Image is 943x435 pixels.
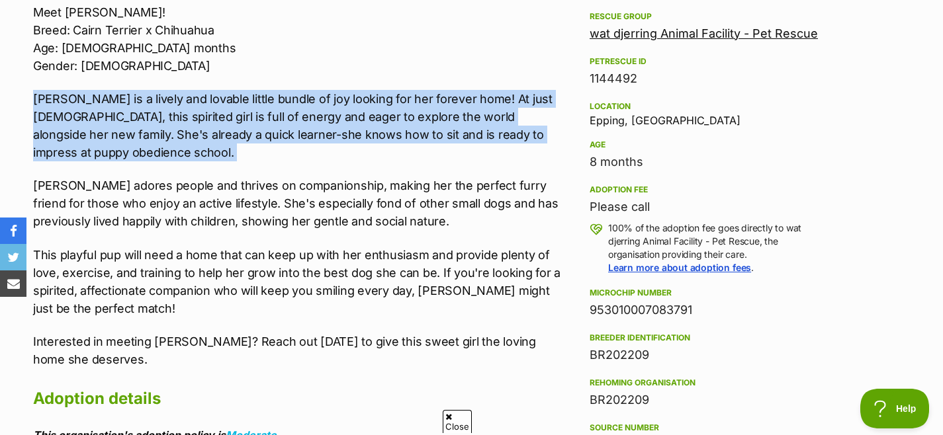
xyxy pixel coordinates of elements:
iframe: Help Scout Beacon - Open [860,389,930,428]
div: Microchip number [590,288,825,298]
div: Location [590,101,825,112]
div: Rehoming organisation [590,377,825,388]
div: Source number [590,422,825,433]
div: 1144492 [590,69,825,88]
div: Please call [590,198,825,216]
span: Close [443,410,472,433]
h2: Adoption details [33,384,562,413]
div: 8 months [590,153,825,171]
a: Learn more about adoption fees [608,262,751,273]
div: 953010007083791 [590,301,825,319]
div: BR202209 [590,346,825,364]
p: [PERSON_NAME] adores people and thrives on companionship, making her the perfect furry friend for... [33,177,562,230]
div: Epping, [GEOGRAPHIC_DATA] [590,99,825,126]
div: Age [590,139,825,150]
div: Breeder identification [590,333,825,343]
a: wat djerring Animal Facility - Pet Rescue [590,26,818,40]
div: PetRescue ID [590,56,825,67]
p: [PERSON_NAME] is a lively and lovable little bundle of joy looking for her forever home! At just ... [33,90,562,161]
p: This playful pup will need a home that can keep up with her enthusiasm and provide plenty of love... [33,246,562,317]
div: Rescue group [590,11,825,22]
div: BR202209 [590,391,825,409]
p: Meet [PERSON_NAME]! Breed: Cairn Terrier x Chihuahua Age: [DEMOGRAPHIC_DATA] months Gender: [DEMO... [33,3,562,75]
p: Interested in meeting [PERSON_NAME]? Reach out [DATE] to give this sweet girl the loving home she... [33,333,562,368]
p: 100% of the adoption fee goes directly to wat djerring Animal Facility - Pet Rescue, the organisa... [608,221,825,274]
div: Adoption fee [590,184,825,195]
